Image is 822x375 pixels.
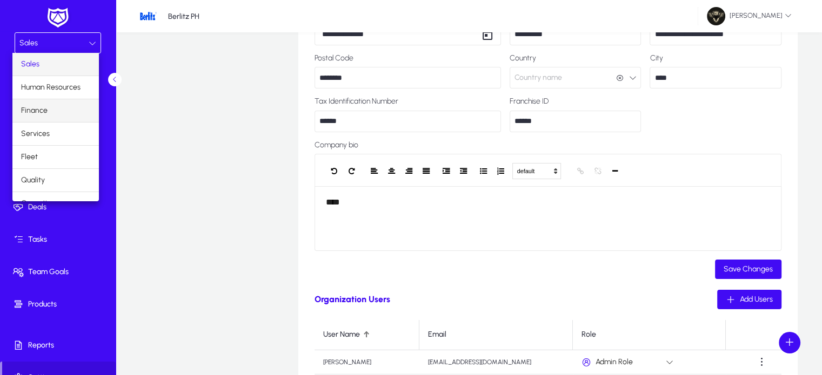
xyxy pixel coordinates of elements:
span: Human Resources [21,81,81,94]
span: Operations [21,197,59,210]
span: Fleet [21,151,38,163]
span: Sales [21,58,39,71]
span: Finance [21,104,48,117]
span: Quality [21,174,45,187]
span: Services [21,127,50,140]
